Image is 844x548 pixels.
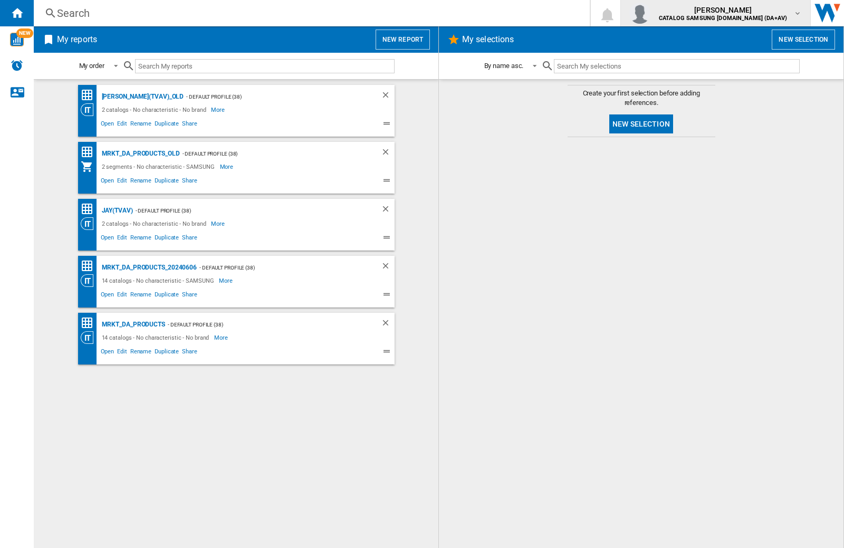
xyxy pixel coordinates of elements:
[55,30,99,50] h2: My reports
[381,147,395,160] div: Delete
[568,89,715,108] span: Create your first selection before adding references.
[99,274,219,287] div: 14 catalogs - No characteristic - SAMSUNG
[484,62,524,70] div: By name asc.
[180,290,199,302] span: Share
[81,331,99,344] div: Category View
[153,290,180,302] span: Duplicate
[219,274,234,287] span: More
[99,176,116,188] span: Open
[211,103,226,116] span: More
[381,204,395,217] div: Delete
[99,90,184,103] div: [PERSON_NAME](TVAV)_old
[99,331,215,344] div: 14 catalogs - No characteristic - No brand
[99,347,116,359] span: Open
[116,290,129,302] span: Edit
[11,59,23,72] img: alerts-logo.svg
[165,318,360,331] div: - Default profile (38)
[376,30,430,50] button: New report
[180,347,199,359] span: Share
[180,147,360,160] div: - Default profile (38)
[129,119,153,131] span: Rename
[180,233,199,245] span: Share
[180,119,199,131] span: Share
[99,290,116,302] span: Open
[116,176,129,188] span: Edit
[10,33,24,46] img: wise-card.svg
[99,261,197,274] div: MRKT_DA_PRODUCTS_20240606
[153,176,180,188] span: Duplicate
[135,59,395,73] input: Search My reports
[381,318,395,331] div: Delete
[381,90,395,103] div: Delete
[16,28,33,38] span: NEW
[99,217,212,230] div: 2 catalogs - No characteristic - No brand
[180,176,199,188] span: Share
[460,30,516,50] h2: My selections
[81,203,99,216] div: Price Matrix
[79,62,104,70] div: My order
[57,6,562,21] div: Search
[81,103,99,116] div: Category View
[81,316,99,330] div: Price Matrix
[554,59,799,73] input: Search My selections
[99,204,133,217] div: JAY(TVAV)
[659,15,787,22] b: CATALOG SAMSUNG [DOMAIN_NAME] (DA+AV)
[99,103,212,116] div: 2 catalogs - No characteristic - No brand
[211,217,226,230] span: More
[381,261,395,274] div: Delete
[153,233,180,245] span: Duplicate
[81,146,99,159] div: Price Matrix
[133,204,360,217] div: - Default profile (38)
[220,160,235,173] span: More
[81,89,99,102] div: Price Matrix
[129,347,153,359] span: Rename
[153,347,180,359] span: Duplicate
[129,176,153,188] span: Rename
[81,160,99,173] div: My Assortment
[609,114,673,133] button: New selection
[81,259,99,273] div: Price Matrix
[116,347,129,359] span: Edit
[116,119,129,131] span: Edit
[184,90,359,103] div: - Default profile (38)
[197,261,359,274] div: - Default profile (38)
[99,160,220,173] div: 2 segments - No characteristic - SAMSUNG
[129,233,153,245] span: Rename
[629,3,650,24] img: profile.jpg
[116,233,129,245] span: Edit
[81,217,99,230] div: Category View
[153,119,180,131] span: Duplicate
[99,119,116,131] span: Open
[99,147,180,160] div: MRKT_DA_PRODUCTS_OLD
[99,318,165,331] div: MRKT_DA_PRODUCTS
[659,5,787,15] span: [PERSON_NAME]
[129,290,153,302] span: Rename
[772,30,835,50] button: New selection
[99,233,116,245] span: Open
[214,331,229,344] span: More
[81,274,99,287] div: Category View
